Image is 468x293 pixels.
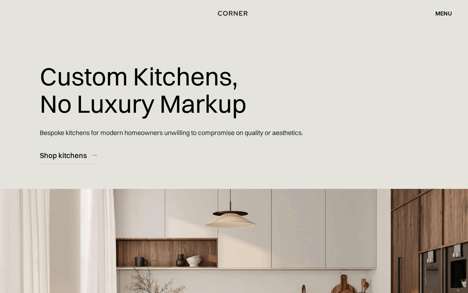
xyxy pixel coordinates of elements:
[40,150,87,160] div: Shop kitchens
[212,9,256,18] a: home
[40,57,246,122] h1: Custom Kitchens, No Luxury Markup
[428,7,452,19] div: menu
[40,146,96,164] a: Shop kitchens
[435,10,452,16] div: menu
[40,122,303,143] p: Bespoke kitchens for modern homeowners unwilling to compromise on quality or aesthetics.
